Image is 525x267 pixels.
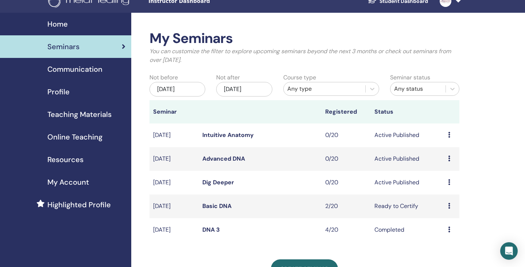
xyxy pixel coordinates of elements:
div: [DATE] [149,82,205,97]
td: 0/20 [322,123,371,147]
td: Active Published [371,123,444,147]
h2: My Seminars [149,30,459,47]
div: Any type [287,85,362,93]
th: Registered [322,100,371,123]
div: Open Intercom Messenger [500,242,518,260]
label: Course type [283,73,316,82]
td: [DATE] [149,195,199,218]
td: [DATE] [149,218,199,242]
a: Advanced DNA [202,155,245,162]
span: Resources [47,154,83,165]
div: Any status [394,85,442,93]
td: Active Published [371,171,444,195]
label: Not before [149,73,178,82]
td: Completed [371,218,444,242]
span: Highlighted Profile [47,199,111,210]
td: [DATE] [149,171,199,195]
td: [DATE] [149,123,199,147]
th: Seminar [149,100,199,123]
td: 0/20 [322,171,371,195]
p: You can customize the filter to explore upcoming seminars beyond the next 3 months or check out s... [149,47,459,64]
label: Seminar status [390,73,430,82]
td: 2/20 [322,195,371,218]
span: Seminars [47,41,79,52]
td: Active Published [371,147,444,171]
a: Dig Deeper [202,178,234,186]
div: [DATE] [216,82,272,97]
th: Status [371,100,444,123]
span: Home [47,19,68,30]
td: [DATE] [149,147,199,171]
td: Ready to Certify [371,195,444,218]
span: Online Teaching [47,131,102,142]
span: Teaching Materials [47,109,112,120]
span: Communication [47,64,102,75]
span: My Account [47,177,89,188]
td: 4/20 [322,218,371,242]
a: DNA 3 [202,226,220,233]
a: Intuitive Anatomy [202,131,254,139]
a: Basic DNA [202,202,232,210]
span: Profile [47,86,70,97]
label: Not after [216,73,240,82]
td: 0/20 [322,147,371,171]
